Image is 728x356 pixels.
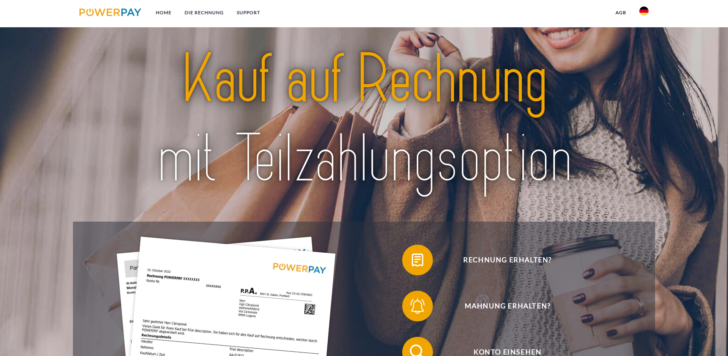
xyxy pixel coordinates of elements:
[609,6,633,20] a: agb
[697,325,722,350] iframe: Schaltfläche zum Öffnen des Messaging-Fensters
[413,245,601,275] span: Rechnung erhalten?
[149,6,178,20] a: Home
[402,291,602,321] button: Mahnung erhalten?
[402,245,602,275] button: Rechnung erhalten?
[408,250,427,270] img: qb_bill.svg
[230,6,267,20] a: SUPPORT
[408,296,427,316] img: qb_bell.svg
[178,6,230,20] a: DIE RECHNUNG
[413,291,601,321] span: Mahnung erhalten?
[107,36,621,203] img: title-powerpay_de.svg
[639,7,649,16] img: de
[79,8,141,16] img: logo-powerpay.svg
